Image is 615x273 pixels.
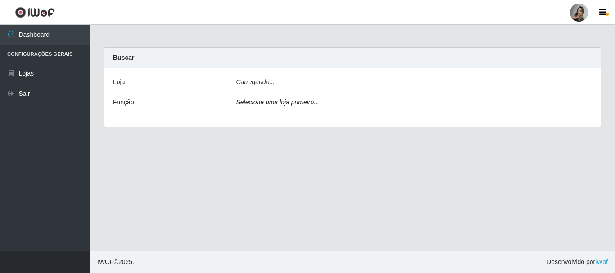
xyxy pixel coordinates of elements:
[113,98,134,107] label: Função
[97,258,114,265] span: IWOF
[236,98,319,106] i: Selecione uma loja primeiro...
[113,77,125,87] label: Loja
[547,257,608,267] span: Desenvolvido por
[113,54,134,61] strong: Buscar
[15,7,55,18] img: CoreUI Logo
[595,258,608,265] a: iWof
[97,257,134,267] span: © 2025 .
[236,78,275,85] i: Carregando...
